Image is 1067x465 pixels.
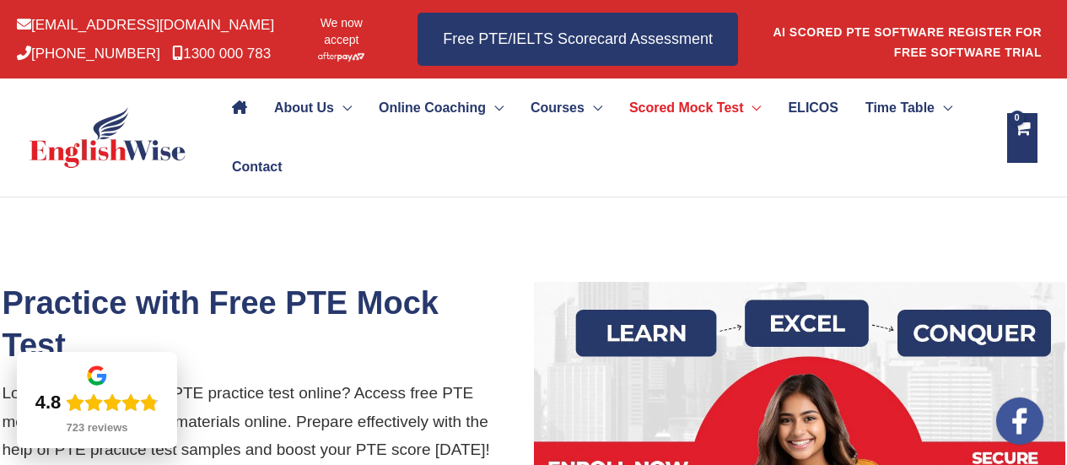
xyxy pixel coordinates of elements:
[379,78,486,138] span: Online Coaching
[30,107,186,168] img: cropped-ew-logo
[35,391,62,414] div: 4.8
[418,13,738,66] a: Free PTE/IELTS Scorecard Assessment
[996,397,1043,445] img: white-facebook.png
[334,78,352,138] span: Menu Toggle
[531,78,585,138] span: Courses
[232,138,283,197] span: Contact
[365,78,517,138] a: Online CoachingMenu Toggle
[17,17,274,33] a: [EMAIL_ADDRESS][DOMAIN_NAME]
[172,46,271,62] a: 1300 000 783
[261,78,365,138] a: About UsMenu Toggle
[616,78,775,138] a: Scored Mock TestMenu Toggle
[773,25,1042,59] a: AI SCORED PTE SOFTWARE REGISTER FOR FREE SOFTWARE TRIAL
[852,78,966,138] a: Time TableMenu Toggle
[772,12,1050,67] aside: Header Widget 1
[66,421,127,435] div: 723 reviews
[318,52,364,62] img: Afterpay-Logo
[35,391,159,414] div: Rating: 4.8 out of 5
[3,282,534,366] h1: Practice with Free PTE Mock Test
[517,78,616,138] a: CoursesMenu Toggle
[585,78,602,138] span: Menu Toggle
[3,379,534,463] p: Looking for high-quality PTE practice test online? Access free PTE mock tests and practice materi...
[629,78,744,138] span: Scored Mock Test
[774,78,851,138] a: ELICOS
[788,78,838,138] span: ELICOS
[1007,113,1037,163] a: View Shopping Cart, empty
[218,138,282,197] a: Contact
[307,14,375,48] span: We now accept
[865,78,935,138] span: Time Table
[743,78,761,138] span: Menu Toggle
[218,78,990,197] nav: Site Navigation: Main Menu
[486,78,504,138] span: Menu Toggle
[935,78,952,138] span: Menu Toggle
[17,46,160,62] a: [PHONE_NUMBER]
[274,78,334,138] span: About Us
